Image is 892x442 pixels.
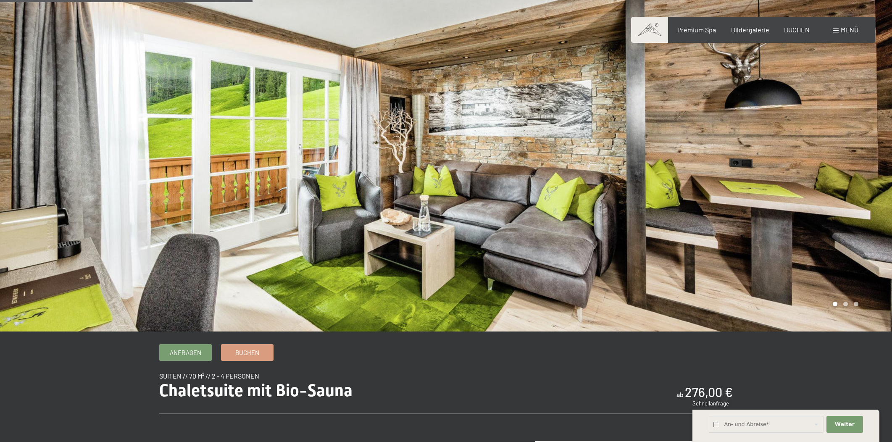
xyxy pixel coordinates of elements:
[160,345,211,360] a: Anfragen
[235,348,259,357] span: Buchen
[692,400,729,407] span: Schnellanfrage
[835,421,855,428] span: Weiter
[731,26,769,34] a: Bildergalerie
[159,381,353,400] span: Chaletsuite mit Bio-Sauna
[784,26,810,34] a: BUCHEN
[841,26,858,34] span: Menü
[159,372,259,380] span: Suiten // 70 m² // 2 - 4 Personen
[170,348,201,357] span: Anfragen
[221,345,273,360] a: Buchen
[676,390,684,398] span: ab
[826,416,863,433] button: Weiter
[685,384,733,400] b: 276,00 €
[677,26,716,34] a: Premium Spa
